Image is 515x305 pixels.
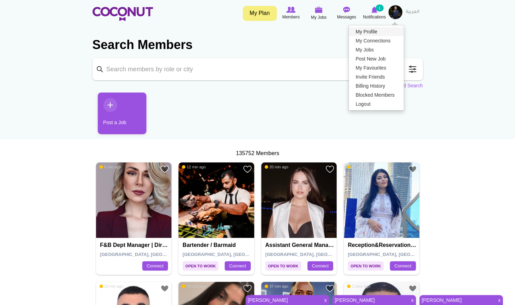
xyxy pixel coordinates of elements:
[409,295,416,305] span: x
[142,261,168,271] a: Connect
[390,261,416,271] a: Connect
[348,261,384,271] span: Open to Work
[243,165,252,174] a: Add to Favourites
[98,93,146,134] a: Post a Job
[265,242,335,248] h4: Assistant General Manager
[265,261,301,271] span: Open to Work
[243,6,277,21] a: My Plan
[348,252,447,257] span: [GEOGRAPHIC_DATA], [GEOGRAPHIC_DATA]
[183,242,252,248] h4: Bartender / Barmaid
[92,150,423,158] div: 135752 Members
[100,242,169,248] h4: F&B Dept Manager | Director of Guest Experience
[265,164,288,169] span: 20 min ago
[246,295,320,305] a: [PERSON_NAME]
[282,14,299,21] span: Members
[349,81,404,90] a: Billing History
[92,93,141,139] li: 1 / 1
[349,36,404,45] a: My Connections
[305,5,333,22] a: My Jobs My Jobs
[92,37,423,53] h2: Search Members
[182,284,206,289] span: 30 min ago
[361,5,388,21] a: Notifications Notifications 1
[183,261,218,271] span: Open to Work
[349,54,404,63] a: Post New Job
[92,7,153,21] img: Home
[243,284,252,293] a: Add to Favourites
[160,284,169,293] a: Add to Favourites
[496,295,503,305] span: x
[408,284,417,293] a: Add to Favourites
[408,165,417,174] a: Add to Favourites
[92,58,423,80] input: Search members by role or city
[332,295,407,305] a: [PERSON_NAME]
[183,252,282,257] span: [GEOGRAPHIC_DATA], [GEOGRAPHIC_DATA]
[325,165,334,174] a: Add to Favourites
[343,7,350,13] img: Messages
[348,242,417,248] h4: Reception&Reservation Manager
[286,7,295,13] img: Browse Members
[349,99,404,109] a: Logout
[349,72,404,81] a: Invite Friends
[99,284,123,289] span: 23 min ago
[376,5,383,11] small: 1
[419,295,494,305] a: [PERSON_NAME]
[347,164,371,169] span: 20 min ago
[265,252,364,257] span: [GEOGRAPHIC_DATA], [GEOGRAPHIC_DATA]
[100,252,199,257] span: [GEOGRAPHIC_DATA], [GEOGRAPHIC_DATA]
[182,164,206,169] span: 12 min ago
[347,284,370,289] span: 1 hour ago
[265,284,288,289] span: 37 min ago
[325,284,334,293] a: Add to Favourites
[160,165,169,174] a: Add to Favourites
[349,45,404,54] a: My Jobs
[333,5,361,21] a: Messages Messages
[337,14,356,21] span: Messages
[322,295,329,305] span: x
[371,7,377,13] img: Notifications
[349,63,404,72] a: My Favourites
[225,261,250,271] a: Connect
[311,14,327,21] span: My Jobs
[315,7,323,13] img: My Jobs
[307,261,333,271] a: Connect
[402,5,423,19] a: العربية
[277,5,305,21] a: Browse Members Members
[349,27,404,36] a: My Profile
[99,164,121,169] span: 6 min ago
[349,90,404,99] a: Blocked Members
[363,14,386,21] span: Notifications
